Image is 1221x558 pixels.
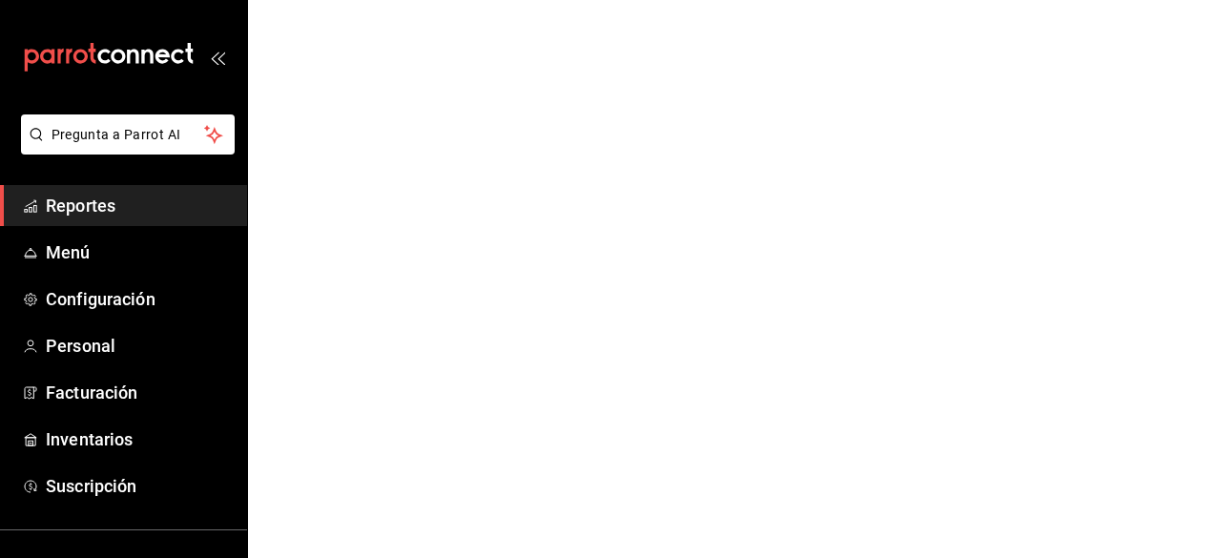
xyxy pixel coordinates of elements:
[46,426,232,452] span: Inventarios
[46,473,232,499] span: Suscripción
[52,125,205,145] span: Pregunta a Parrot AI
[46,193,232,218] span: Reportes
[46,380,232,405] span: Facturación
[21,114,235,155] button: Pregunta a Parrot AI
[46,286,232,312] span: Configuración
[210,50,225,65] button: open_drawer_menu
[13,138,235,158] a: Pregunta a Parrot AI
[46,239,232,265] span: Menú
[46,333,232,359] span: Personal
